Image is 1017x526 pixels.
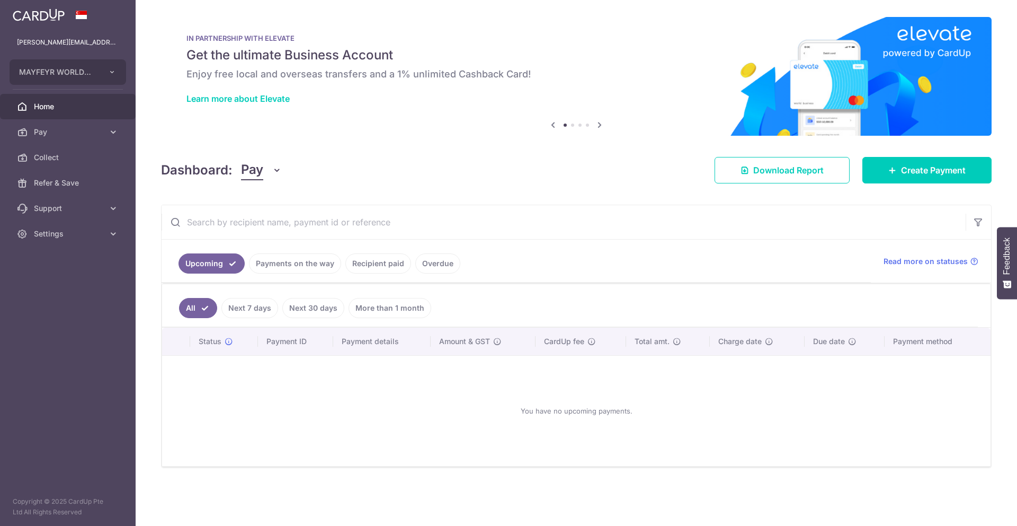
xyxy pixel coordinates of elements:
button: MAYFEYR WORLDWIDE PTE. LTD. [10,59,126,85]
span: Status [199,336,221,347]
span: Refer & Save [34,178,104,188]
button: Feedback - Show survey [997,227,1017,299]
span: Settings [34,229,104,239]
span: Collect [34,152,104,163]
span: Create Payment [901,164,966,177]
span: Amount & GST [439,336,490,347]
a: More than 1 month [349,298,431,318]
a: Next 30 days [282,298,344,318]
span: Support [34,203,104,214]
span: Pay [241,160,263,180]
a: Next 7 days [221,298,278,318]
span: Read more on statuses [884,256,968,267]
p: [PERSON_NAME][EMAIL_ADDRESS][DOMAIN_NAME] [17,37,119,48]
h5: Get the ultimate Business Account [186,47,966,64]
span: Feedback [1002,238,1012,275]
th: Payment ID [258,328,333,355]
span: Pay [34,127,104,137]
img: Renovation banner [161,17,992,136]
span: Due date [813,336,845,347]
img: CardUp [13,8,65,21]
h6: Enjoy free local and overseas transfers and a 1% unlimited Cashback Card! [186,68,966,81]
span: Download Report [753,164,824,177]
span: Home [34,101,104,112]
h4: Dashboard: [161,161,233,180]
a: Create Payment [862,157,992,183]
a: Recipient paid [345,253,411,274]
a: Download Report [715,157,850,183]
input: Search by recipient name, payment id or reference [162,205,966,239]
p: IN PARTNERSHIP WITH ELEVATE [186,34,966,42]
a: Payments on the way [249,253,341,274]
th: Payment details [333,328,431,355]
button: Pay [241,160,282,180]
span: MAYFEYR WORLDWIDE PTE. LTD. [19,67,97,77]
span: Total amt. [635,336,670,347]
a: Upcoming [179,253,245,274]
a: All [179,298,217,318]
a: Learn more about Elevate [186,93,290,104]
span: CardUp fee [544,336,584,347]
span: Charge date [718,336,762,347]
div: You have no upcoming payments. [175,364,978,458]
a: Overdue [415,253,460,274]
a: Read more on statuses [884,256,978,267]
th: Payment method [885,328,991,355]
